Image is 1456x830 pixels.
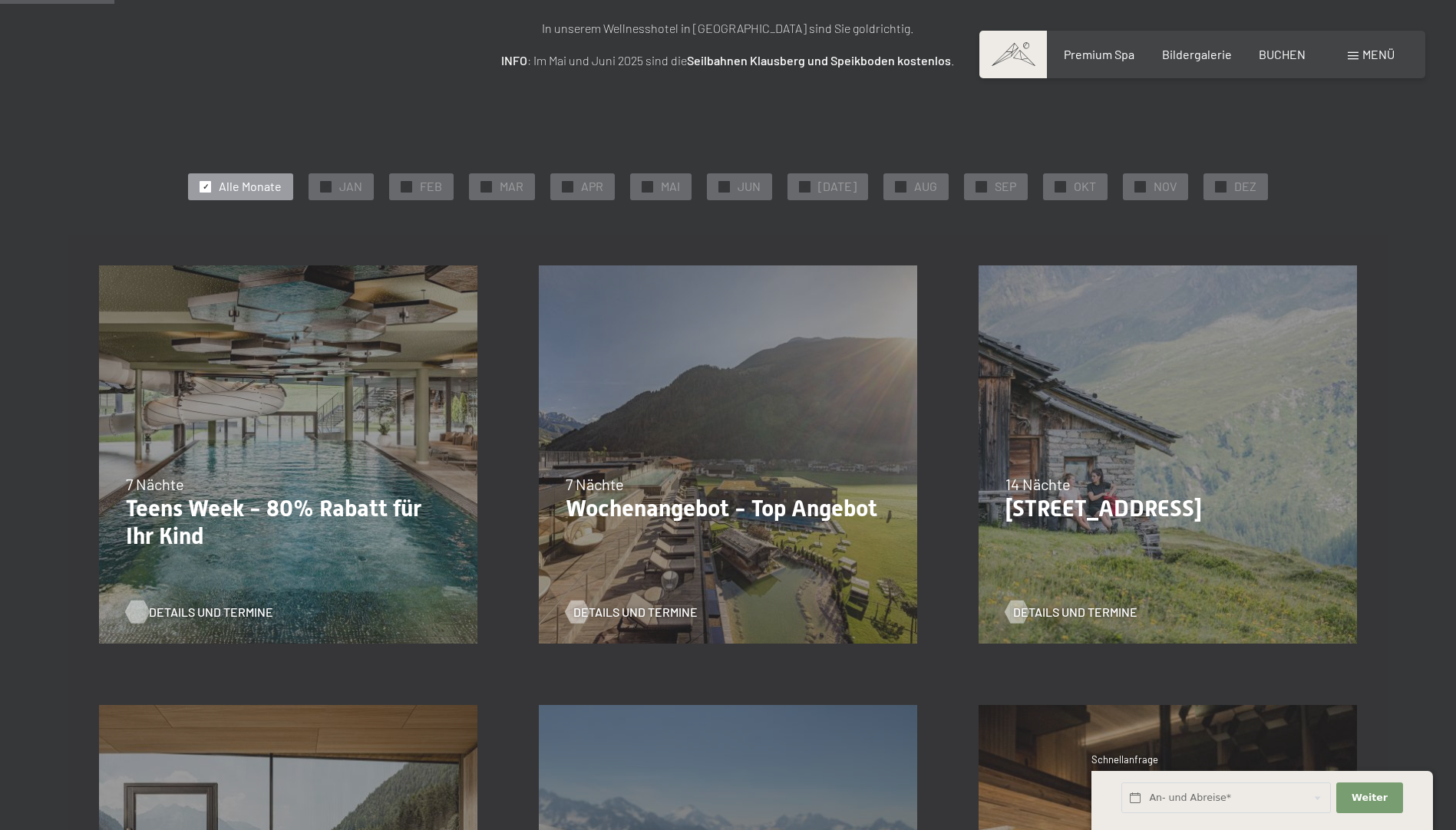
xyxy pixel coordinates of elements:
span: Schnellanfrage [1091,753,1158,766]
a: BUCHEN [1259,47,1306,61]
p: In unserem Wellnesshotel in [GEOGRAPHIC_DATA] sind Sie goldrichtig. [345,18,1112,38]
a: Bildergalerie [1162,47,1232,61]
span: AUG [914,178,937,195]
span: ✓ [898,181,904,192]
span: 7 Nächte [126,475,184,493]
strong: INFO [501,53,527,68]
span: NOV [1154,178,1177,195]
span: Details und Termine [1013,604,1137,621]
span: Details und Termine [573,604,698,621]
span: ✓ [323,181,329,192]
span: ✓ [802,181,808,192]
span: 14 Nächte [1005,475,1071,493]
span: ✓ [1137,181,1144,192]
span: JAN [339,178,362,195]
a: Details und Termine [566,604,698,621]
p: Wochenangebot - Top Angebot [566,495,890,522]
span: JUN [738,178,761,195]
span: [DATE] [818,178,857,195]
span: ✓ [203,181,209,192]
span: ✓ [404,181,410,192]
span: ✓ [1218,181,1224,192]
p: [STREET_ADDRESS] [1005,495,1330,522]
span: ✓ [565,181,571,192]
span: FEB [420,178,442,195]
strong: Seilbahnen Klausberg und Speikboden kostenlos [687,53,951,68]
span: Alle Monate [219,178,282,195]
span: ✓ [645,181,651,192]
span: Details und Termine [149,604,273,621]
a: Premium Spa [1064,47,1134,61]
span: MAI [661,178,680,195]
span: 7 Nächte [566,475,624,493]
span: SEP [995,178,1016,195]
p: Teens Week - 80% Rabatt für Ihr Kind [126,495,451,550]
span: ✓ [979,181,985,192]
span: Weiter [1352,791,1388,805]
button: Weiter [1336,782,1402,814]
a: Details und Termine [126,604,258,621]
span: DEZ [1234,178,1256,195]
a: Details und Termine [1005,604,1137,621]
span: Menü [1362,47,1395,61]
span: APR [581,178,603,195]
span: OKT [1074,178,1096,195]
span: ✓ [484,181,490,192]
span: ✓ [721,181,728,192]
span: ✓ [1058,181,1064,192]
p: : Im Mai und Juni 2025 sind die . [345,51,1112,71]
span: MAR [500,178,523,195]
